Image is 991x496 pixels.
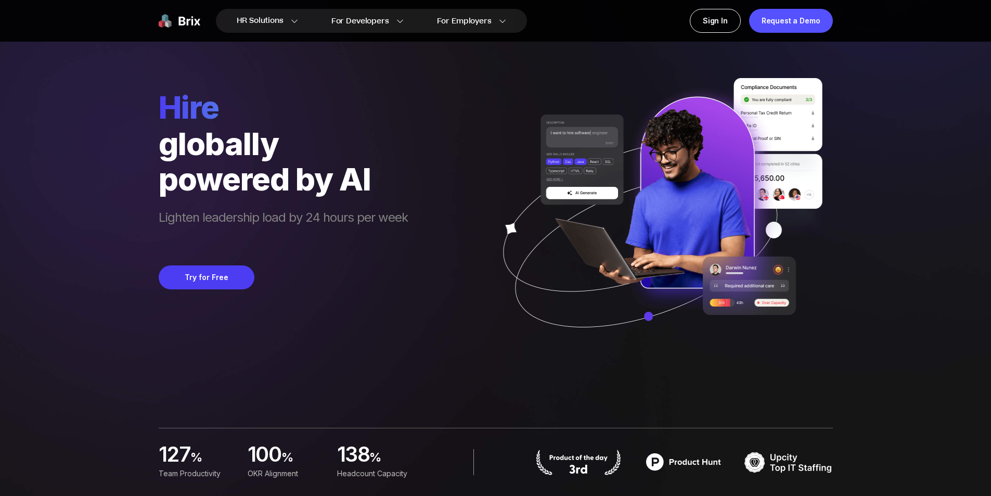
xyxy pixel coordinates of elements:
img: TOP IT STAFFING [744,449,833,475]
img: ai generate [484,78,833,358]
span: For Developers [331,16,389,27]
span: 138 [337,445,369,466]
div: Headcount Capacity [337,468,413,479]
div: globally [159,126,408,161]
div: Team Productivity [159,468,235,479]
button: Try for Free [159,265,254,289]
a: Sign In [690,9,741,33]
span: % [369,449,413,470]
a: Request a Demo [749,9,833,33]
div: powered by AI [159,161,408,197]
span: Lighten leadership load by 24 hours per week [159,209,408,245]
img: product hunt badge [534,449,623,475]
span: % [190,449,235,470]
span: For Employers [437,16,492,27]
div: OKR Alignment [248,468,324,479]
img: product hunt badge [639,449,728,475]
span: 127 [159,445,190,466]
span: HR Solutions [237,12,284,29]
span: hire [159,88,408,126]
span: % [281,449,324,470]
span: 100 [248,445,281,466]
